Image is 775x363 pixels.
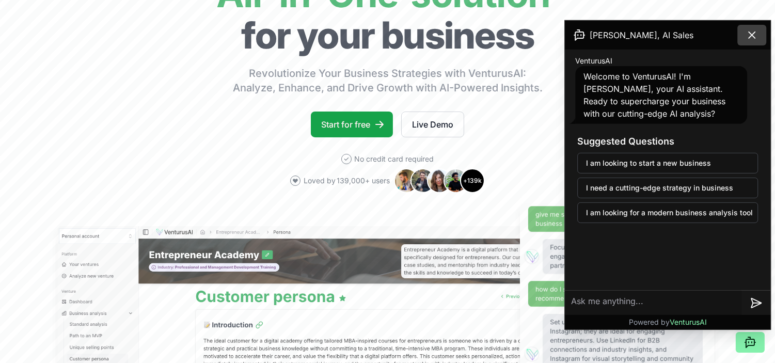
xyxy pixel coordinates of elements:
p: Powered by [629,317,707,327]
img: Avatar 2 [410,168,435,193]
span: VenturusAI [575,56,612,66]
span: [PERSON_NAME], AI Sales [590,29,693,41]
button: I am looking for a modern business analysis tool [577,202,758,223]
h3: Suggested Questions [577,134,758,149]
button: I need a cutting-edge strategy in business [577,178,758,198]
img: Avatar 3 [427,168,452,193]
a: Live Demo [401,112,464,137]
button: I am looking to start a new business [577,153,758,173]
img: Avatar 1 [394,168,419,193]
span: Welcome to VenturusAI! I'm [PERSON_NAME], your AI assistant. Ready to supercharge your business w... [583,71,725,119]
a: Start for free [311,112,393,137]
img: Avatar 4 [444,168,468,193]
span: VenturusAI [670,318,707,326]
